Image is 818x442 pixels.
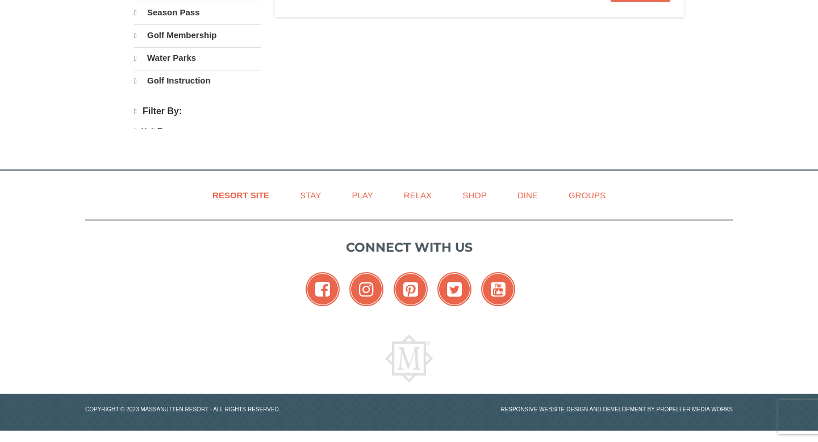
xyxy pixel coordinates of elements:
a: Season Pass [134,2,261,23]
a: Groups [554,182,620,208]
p: Copyright © 2023 Massanutten Resort - All Rights Reserved. [77,405,409,414]
a: Relax [390,182,446,208]
a: Golf Membership [134,24,261,46]
a: Responsive website design and development by Propeller Media Works [500,406,733,412]
img: Massanutten Resort Logo [385,335,433,382]
a: Water Parks [134,47,261,69]
a: Play [337,182,387,208]
a: Dine [503,182,552,208]
h4: Filter By: [134,106,261,117]
strong: Unit Type [141,127,174,135]
a: Stay [286,182,335,208]
a: Shop [448,182,501,208]
p: Connect with us [85,238,733,257]
a: Golf Instruction [134,70,261,91]
a: Resort Site [198,182,283,208]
